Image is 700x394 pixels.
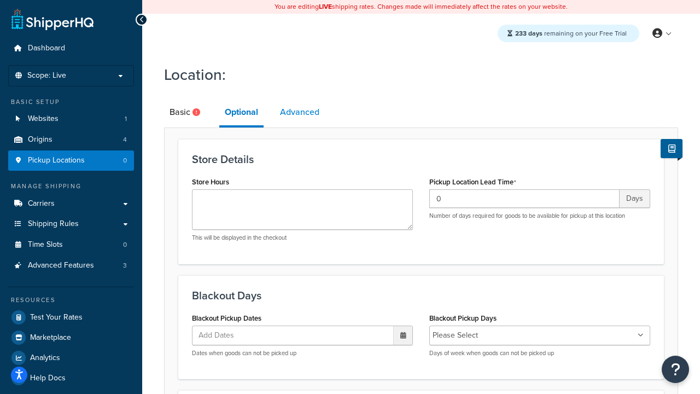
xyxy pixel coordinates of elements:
[515,28,542,38] strong: 233 days
[8,235,134,255] a: Time Slots0
[429,212,650,220] p: Number of days required for goods to be available for pickup at this location
[8,182,134,191] div: Manage Shipping
[8,150,134,171] li: Pickup Locations
[123,135,127,144] span: 4
[319,2,332,11] b: LIVE
[28,261,94,270] span: Advanced Features
[192,234,413,242] p: This will be displayed in the checkout
[28,135,52,144] span: Origins
[28,199,55,208] span: Carriers
[219,99,264,128] a: Optional
[28,156,85,165] span: Pickup Locations
[195,326,248,345] span: Add Dates
[8,109,134,129] a: Websites1
[8,130,134,150] li: Origins
[192,153,650,165] h3: Store Details
[8,150,134,171] a: Pickup Locations0
[8,256,134,276] li: Advanced Features
[429,349,650,357] p: Days of week when goods can not be picked up
[192,349,413,357] p: Dates when goods can not be picked up
[8,308,134,327] a: Test Your Rates
[125,114,127,124] span: 1
[30,333,71,343] span: Marketplace
[620,189,650,208] span: Days
[8,368,134,388] a: Help Docs
[123,240,127,250] span: 0
[30,313,83,322] span: Test Your Rates
[8,348,134,368] a: Analytics
[28,240,63,250] span: Time Slots
[164,99,208,125] a: Basic
[275,99,325,125] a: Advanced
[123,156,127,165] span: 0
[192,314,261,322] label: Blackout Pickup Dates
[123,261,127,270] span: 3
[8,130,134,150] a: Origins4
[8,328,134,347] a: Marketplace
[429,314,497,322] label: Blackout Pickup Days
[8,194,134,214] a: Carriers
[8,256,134,276] a: Advanced Features3
[433,328,478,343] li: Please Select
[192,178,229,186] label: Store Hours
[662,356,689,383] button: Open Resource Center
[661,139,682,158] button: Show Help Docs
[429,178,516,187] label: Pickup Location Lead Time
[30,374,66,383] span: Help Docs
[28,44,65,53] span: Dashboard
[8,296,134,305] div: Resources
[164,64,664,85] h1: Location:
[8,235,134,255] li: Time Slots
[8,214,134,234] a: Shipping Rules
[28,114,59,124] span: Websites
[8,38,134,59] a: Dashboard
[8,97,134,107] div: Basic Setup
[192,289,650,302] h3: Blackout Days
[8,109,134,129] li: Websites
[515,28,627,38] span: remaining on your Free Trial
[28,219,79,229] span: Shipping Rules
[30,354,60,363] span: Analytics
[27,71,66,80] span: Scope: Live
